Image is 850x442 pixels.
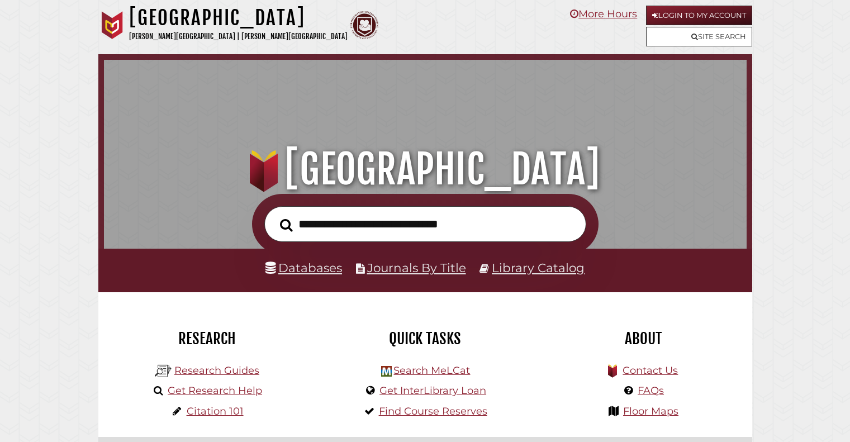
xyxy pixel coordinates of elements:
[646,27,752,46] a: Site Search
[646,6,752,25] a: Login to My Account
[492,260,585,275] a: Library Catalog
[623,364,678,377] a: Contact Us
[350,11,378,39] img: Calvin Theological Seminary
[98,11,126,39] img: Calvin University
[174,364,259,377] a: Research Guides
[393,364,470,377] a: Search MeLCat
[367,260,466,275] a: Journals By Title
[129,30,348,43] p: [PERSON_NAME][GEOGRAPHIC_DATA] | [PERSON_NAME][GEOGRAPHIC_DATA]
[280,218,293,231] i: Search
[265,260,342,275] a: Databases
[623,405,678,417] a: Floor Maps
[638,384,664,397] a: FAQs
[543,329,744,348] h2: About
[379,384,486,397] a: Get InterLibrary Loan
[107,329,308,348] h2: Research
[168,384,262,397] a: Get Research Help
[129,6,348,30] h1: [GEOGRAPHIC_DATA]
[187,405,244,417] a: Citation 101
[274,215,298,235] button: Search
[155,363,172,379] img: Hekman Library Logo
[381,366,392,377] img: Hekman Library Logo
[325,329,526,348] h2: Quick Tasks
[379,405,487,417] a: Find Course Reserves
[116,145,733,194] h1: [GEOGRAPHIC_DATA]
[570,8,637,20] a: More Hours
